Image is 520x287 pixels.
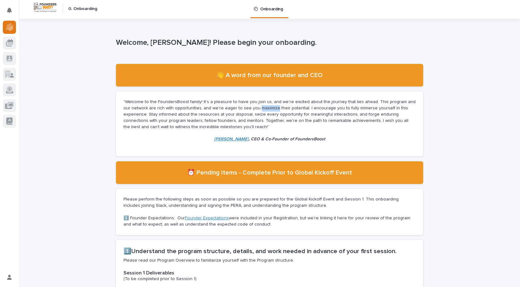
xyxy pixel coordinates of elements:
h2: 0. Onboarding [68,6,97,12]
p: Welcome, [PERSON_NAME]! Please begin your onboarding. [116,38,421,47]
p: "Welcome to the FoundersBoost family! It's a pleasure to have you join us, and we're excited abou... [123,99,416,130]
h2: 👋 A word from our founder and CEO [216,71,323,79]
em: , CEO & Co-Founder of FoundersBoost [249,137,325,141]
a: [PERSON_NAME] [214,137,249,141]
h2: ⏰ Pending Items - Complete Prior to Global Kickoff Event [187,169,352,176]
p: (To be completed prior to Session 1) [123,276,416,282]
img: Workspace Logo [33,2,57,13]
a: Founder Expectations [185,216,229,220]
p: Please read our Program Overview to familiarize yourself with the Program structure. [123,258,416,264]
p: Please perform the following steps as soon as possible so you are prepared for the Global Kickoff... [123,196,416,209]
p: ℹ️ Founder Expectations: Our were included in your Registration, but we're linking it here for yo... [123,215,416,228]
h2: 1️⃣Understand the program structure, details, and work needed in advance of your first session. [123,248,416,255]
strong: Session 1 Deliverables [123,270,174,275]
div: Notifications [8,8,16,18]
button: Notifications [3,4,16,17]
